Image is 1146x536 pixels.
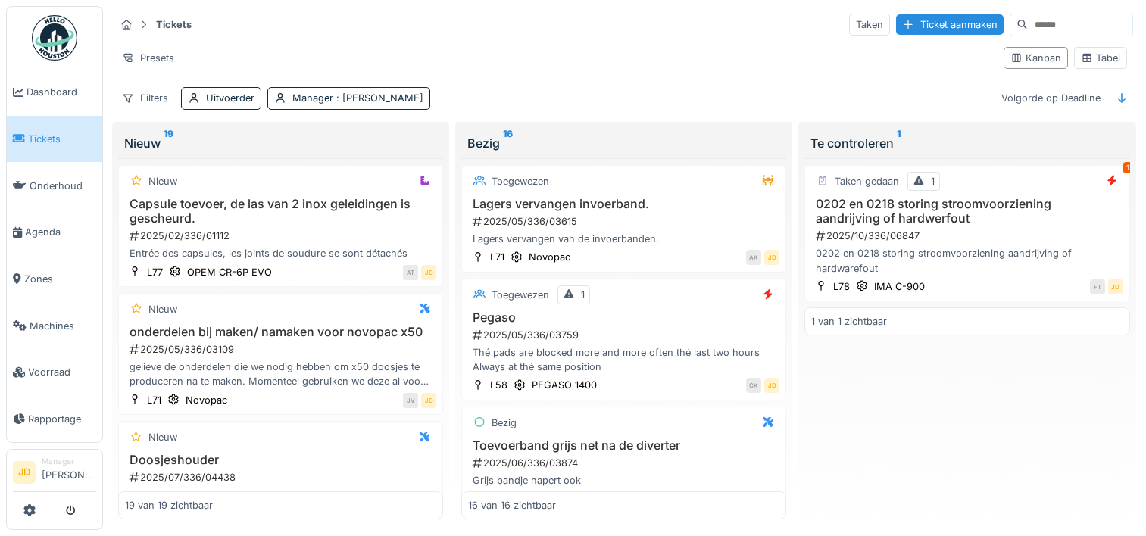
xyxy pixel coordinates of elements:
[115,47,181,69] div: Presets
[28,365,96,379] span: Voorraad
[125,488,436,502] div: De zijkant van de boxhouder is stuk
[7,349,102,396] a: Voorraad
[292,91,423,105] div: Manager
[115,87,175,109] div: Filters
[471,456,779,470] div: 2025/06/336/03874
[849,14,890,36] div: Taken
[150,17,198,32] strong: Tickets
[403,265,418,280] div: AT
[874,279,925,294] div: IMA C-900
[833,279,850,294] div: L78
[468,473,779,488] div: Grijs bandje hapert ook
[492,416,517,430] div: Bezig
[13,456,96,492] a: JD Manager[PERSON_NAME]
[492,174,549,189] div: Toegewezen
[147,265,163,279] div: L77
[42,456,96,467] div: Manager
[125,453,436,467] h3: Doosjeshouder
[164,134,173,152] sup: 19
[42,456,96,488] li: [PERSON_NAME]
[995,87,1107,109] div: Volgorde op Deadline
[7,209,102,256] a: Agenda
[897,134,901,152] sup: 1
[471,214,779,229] div: 2025/05/336/03615
[125,325,436,339] h3: onderdelen bij maken/ namaken voor novopac x50
[206,91,254,105] div: Uitvoerder
[421,265,436,280] div: JD
[7,302,102,349] a: Machines
[746,378,761,393] div: CK
[1010,51,1061,65] div: Kanban
[471,328,779,342] div: 2025/05/336/03759
[13,461,36,484] li: JD
[468,310,779,325] h3: Pegaso
[1108,279,1123,294] div: JD
[148,302,177,316] div: Nieuw
[814,229,1123,243] div: 2025/10/336/06847
[28,412,96,426] span: Rapportage
[468,345,779,374] div: Thé pads are blocked more and more often thé last two hours Always at thé same position
[503,134,513,152] sup: 16
[468,197,779,211] h3: Lagers vervangen invoerband.
[467,134,780,152] div: Bezig
[468,438,779,453] h3: Toevoerband grijs net na de diverter
[490,250,504,264] div: L71
[186,393,227,407] div: Novopac
[1123,162,1133,173] div: 1
[7,162,102,209] a: Onderhoud
[7,116,102,163] a: Tickets
[28,132,96,146] span: Tickets
[811,197,1123,226] h3: 0202 en 0218 storing stroomvoorziening aandrijving of hardwerfout
[468,498,556,513] div: 16 van 16 zichtbaar
[810,134,1123,152] div: Te controleren
[7,69,102,116] a: Dashboard
[128,229,436,243] div: 2025/02/336/01112
[125,197,436,226] h3: Capsule toevoer, de las van 2 inox geleidingen is gescheurd.
[187,265,272,279] div: OPEM CR-6P EVO
[931,174,935,189] div: 1
[403,393,418,408] div: JV
[764,378,779,393] div: JD
[7,396,102,443] a: Rapportage
[746,250,761,265] div: AK
[128,470,436,485] div: 2025/07/336/04438
[421,393,436,408] div: JD
[532,378,597,392] div: PEGASO 1400
[124,134,437,152] div: Nieuw
[1090,279,1105,294] div: FT
[27,85,96,99] span: Dashboard
[7,256,102,303] a: Zones
[811,314,887,329] div: 1 van 1 zichtbaar
[490,378,507,392] div: L58
[896,14,1004,35] div: Ticket aanmaken
[333,92,423,104] span: : [PERSON_NAME]
[32,15,77,61] img: Badge_color-CXgf-gQk.svg
[581,288,585,302] div: 1
[125,246,436,260] div: Entrée des capsules, les joints de soudure se sont détachés
[529,250,570,264] div: Novopac
[125,360,436,388] div: gelieve de onderdelen die we nodig hebben om x50 doosjes te produceren na te maken. Momenteel geb...
[147,393,161,407] div: L71
[1081,51,1120,65] div: Tabel
[835,174,899,189] div: Taken gedaan
[492,288,549,302] div: Toegewezen
[30,179,96,193] span: Onderhoud
[148,430,177,444] div: Nieuw
[30,319,96,333] span: Machines
[25,225,96,239] span: Agenda
[764,250,779,265] div: JD
[128,342,436,357] div: 2025/05/336/03109
[468,232,779,246] div: Lagers vervangen van de invoerbanden.
[811,246,1123,275] div: 0202 en 0218 storing stroomvoorziening aandrijving of hardwarefout
[24,272,96,286] span: Zones
[148,174,177,189] div: Nieuw
[125,498,213,513] div: 19 van 19 zichtbaar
